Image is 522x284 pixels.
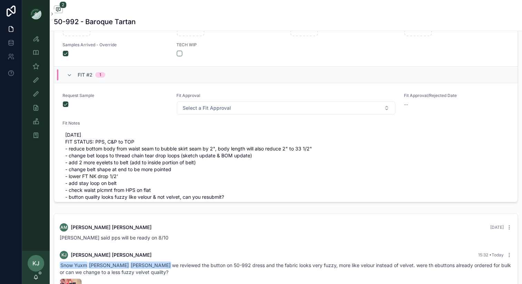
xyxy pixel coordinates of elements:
[130,262,171,269] span: [PERSON_NAME]
[183,105,231,111] span: Select a Fit Approval
[62,42,168,48] span: Samples Arrived - Override
[60,262,88,269] span: Snow Yuxm
[404,101,408,108] span: --
[60,225,67,230] span: AM
[478,252,504,257] span: 15:32 • Today
[99,72,101,78] div: 1
[88,262,129,269] span: [PERSON_NAME]
[54,17,136,27] h1: 50-992 - Baroque Tartan
[62,93,168,98] span: Request Sample
[61,252,67,258] span: KJ
[30,8,41,19] img: App logo
[59,1,67,8] span: 2
[65,131,506,200] span: [DATE] FIT STATUS: PPS, C&P to TOP - reduce bottom body from waist seam to bubble skirt seam by 2...
[78,71,93,78] span: Fit #2
[22,28,50,150] div: scrollable content
[71,224,152,231] span: [PERSON_NAME] [PERSON_NAME]
[176,42,282,48] span: TECH WIP
[490,225,504,230] span: [DATE]
[54,6,63,14] button: 2
[404,93,510,98] span: Fit Approval/Rejected Date
[32,259,39,267] span: KJ
[60,262,511,275] span: we reviewed the button on 50-992 dress and the fabric looks very fuzzy, more like velour instead ...
[60,235,168,241] span: [PERSON_NAME] said pps will be ready on 8/10
[71,252,152,258] span: [PERSON_NAME] [PERSON_NAME]
[62,120,509,126] span: Fit Notes
[176,93,396,98] span: Fit Approval
[177,101,395,115] button: Select Button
